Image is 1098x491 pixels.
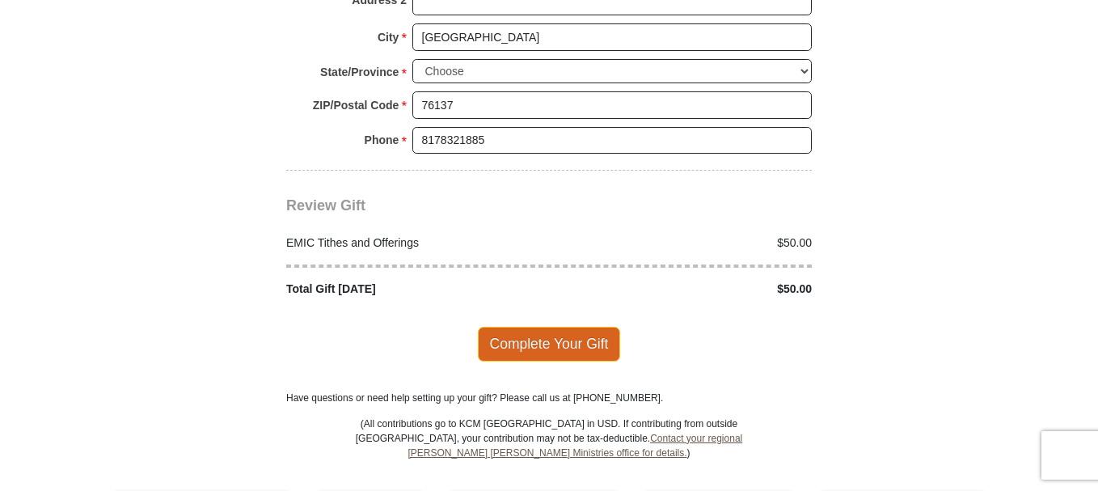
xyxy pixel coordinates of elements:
[378,26,399,49] strong: City
[286,391,812,405] p: Have questions or need help setting up your gift? Please call us at [PHONE_NUMBER].
[408,433,742,459] a: Contact your regional [PERSON_NAME] [PERSON_NAME] Ministries office for details.
[278,281,550,298] div: Total Gift [DATE]
[355,417,743,489] p: (All contributions go to KCM [GEOGRAPHIC_DATA] in USD. If contributing from outside [GEOGRAPHIC_D...
[313,94,399,116] strong: ZIP/Postal Code
[286,197,365,214] span: Review Gift
[549,281,821,298] div: $50.00
[549,235,821,252] div: $50.00
[365,129,399,151] strong: Phone
[320,61,399,83] strong: State/Province
[478,327,621,361] span: Complete Your Gift
[278,235,550,252] div: EMIC Tithes and Offerings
